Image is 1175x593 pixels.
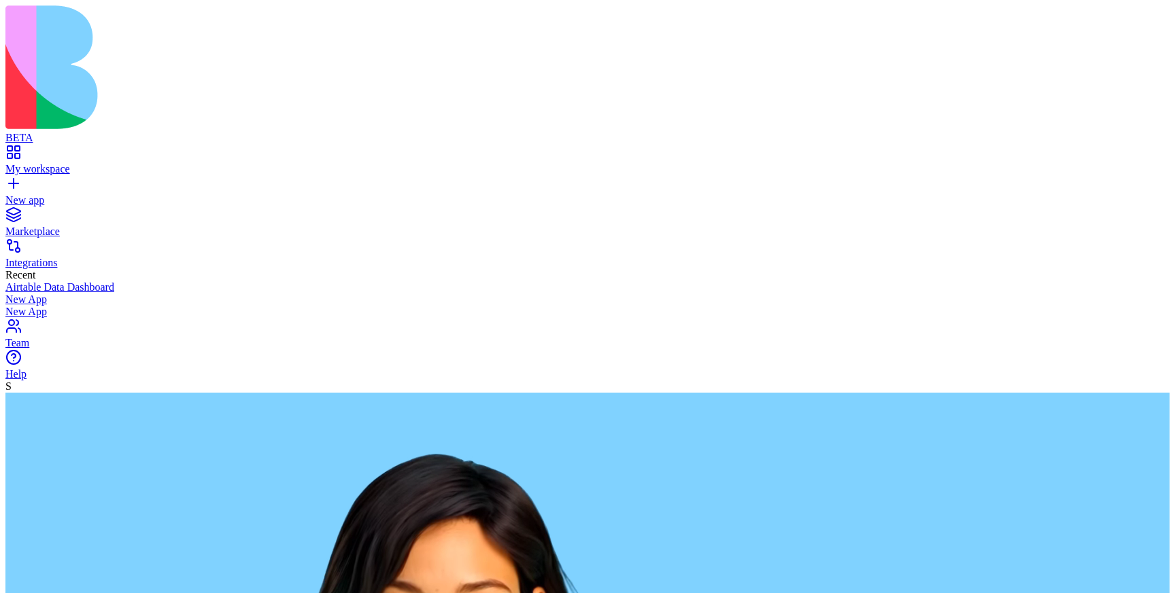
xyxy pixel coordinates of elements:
[5,132,1170,144] div: BETA
[5,306,1170,318] a: New App
[5,5,552,129] img: logo
[5,182,1170,206] a: New app
[5,380,12,392] span: S
[5,368,1170,380] div: Help
[5,293,1170,306] a: New App
[5,337,1170,349] div: Team
[5,257,1170,269] div: Integrations
[5,325,1170,349] a: Team
[5,120,1170,144] a: BETA
[5,281,1170,293] a: Airtable Data Dashboard
[5,151,1170,175] a: My workspace
[5,213,1170,238] a: Marketplace
[5,226,1170,238] div: Marketplace
[5,356,1170,380] a: Help
[5,269,35,281] span: Recent
[5,245,1170,269] a: Integrations
[5,194,1170,206] div: New app
[5,163,1170,175] div: My workspace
